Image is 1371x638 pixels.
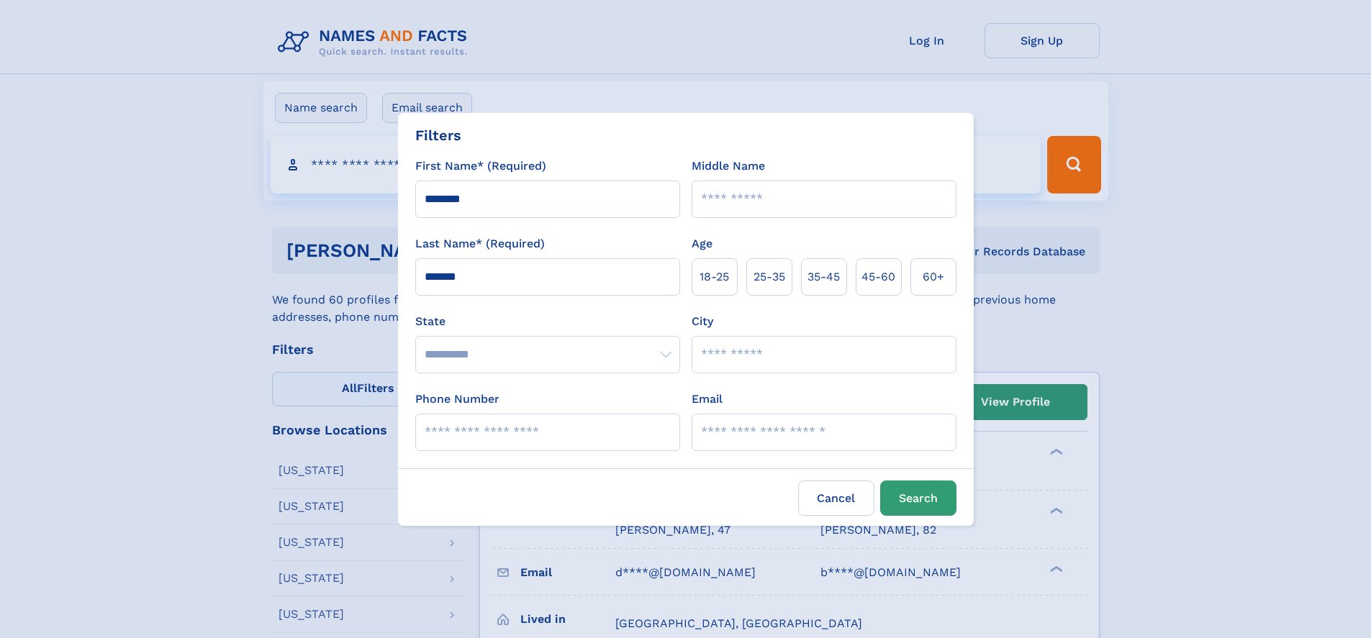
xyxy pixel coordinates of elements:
[415,235,545,252] label: Last Name* (Required)
[692,235,712,252] label: Age
[415,124,461,146] div: Filters
[415,313,680,330] label: State
[861,268,895,286] span: 45‑60
[798,480,874,516] label: Cancel
[807,268,840,286] span: 35‑45
[415,391,499,408] label: Phone Number
[692,391,723,408] label: Email
[415,158,546,175] label: First Name* (Required)
[754,268,785,286] span: 25‑35
[923,268,944,286] span: 60+
[700,268,729,286] span: 18‑25
[880,480,956,516] button: Search
[692,158,765,175] label: Middle Name
[692,313,713,330] label: City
